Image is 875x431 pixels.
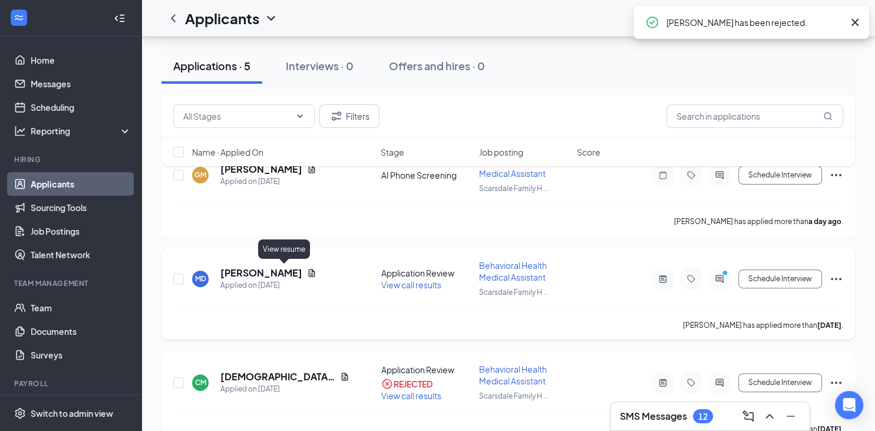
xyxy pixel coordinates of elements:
[31,343,131,367] a: Surveys
[781,407,800,426] button: Minimize
[479,260,547,282] span: Behavioral Health Medical Assistant
[683,320,843,330] p: [PERSON_NAME] has applied more than .
[479,288,549,297] span: Scarsdale Family H ...
[719,269,734,279] svg: PrimaryDot
[829,376,843,390] svg: Ellipses
[577,146,600,158] span: Score
[173,58,250,73] div: Applications · 5
[114,12,126,24] svg: Collapse
[381,390,441,401] span: View call results
[14,379,129,389] div: Payroll
[381,267,472,279] div: Application Review
[195,377,206,387] div: CM
[784,409,798,423] svg: Minimize
[264,11,278,25] svg: ChevronDown
[31,219,131,243] a: Job Postings
[31,196,131,219] a: Sourcing Tools
[738,373,822,392] button: Schedule Interview
[340,372,349,381] svg: Document
[684,378,698,387] svg: Tag
[698,412,708,422] div: 12
[762,409,777,423] svg: ChevronUp
[192,146,263,158] span: Name · Applied On
[14,154,129,164] div: Hiring
[220,370,335,383] h5: [DEMOGRAPHIC_DATA][PERSON_NAME]
[31,407,113,419] div: Switch to admin view
[666,15,843,29] div: [PERSON_NAME] has been rejected.
[829,272,843,286] svg: Ellipses
[31,48,131,72] a: Home
[760,407,779,426] button: ChevronUp
[666,104,843,128] input: Search in applications
[31,125,132,137] div: Reporting
[31,72,131,96] a: Messages
[31,172,131,196] a: Applicants
[394,378,432,390] div: REJECTED
[307,268,316,278] svg: Document
[712,274,727,284] svg: ActiveChat
[31,96,131,119] a: Scheduling
[31,296,131,320] a: Team
[31,320,131,343] a: Documents
[684,274,698,284] svg: Tag
[645,15,659,29] svg: CheckmarkCircle
[389,58,485,73] div: Offers and hires · 0
[848,15,862,29] svg: Cross
[319,104,379,128] button: Filter Filters
[14,125,26,137] svg: Analysis
[166,11,180,25] svg: ChevronLeft
[13,12,25,24] svg: WorkstreamLogo
[479,156,547,179] span: Behavioral Health Medical Assistant
[479,146,523,158] span: Job posting
[479,184,549,193] span: Scarsdale Family H ...
[479,391,549,400] span: Scarsdale Family H ...
[220,267,302,279] h5: [PERSON_NAME]
[220,176,316,187] div: Applied on [DATE]
[738,269,822,288] button: Schedule Interview
[381,279,441,290] span: View call results
[381,364,472,376] div: Application Review
[674,216,843,226] p: [PERSON_NAME] has applied more than .
[183,110,290,123] input: All Stages
[220,279,316,291] div: Applied on [DATE]
[195,274,206,284] div: MD
[620,410,687,423] h3: SMS Messages
[741,409,755,423] svg: ComposeMessage
[14,407,26,419] svg: Settings
[31,243,131,267] a: Talent Network
[835,391,863,419] div: Open Intercom Messenger
[258,239,310,259] div: View resume
[220,383,349,395] div: Applied on [DATE]
[381,378,393,390] svg: CrossCircle
[817,321,841,330] b: [DATE]
[381,146,404,158] span: Stage
[712,378,727,387] svg: ActiveChat
[808,217,841,226] b: a day ago
[823,111,833,121] svg: MagnifyingGlass
[329,109,344,123] svg: Filter
[286,58,354,73] div: Interviews · 0
[295,111,305,121] svg: ChevronDown
[739,407,758,426] button: ComposeMessage
[14,278,129,288] div: Team Management
[656,378,670,387] svg: ActiveNote
[185,8,259,28] h1: Applicants
[479,364,547,386] span: Behavioral Health Medical Assistant
[656,274,670,284] svg: ActiveNote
